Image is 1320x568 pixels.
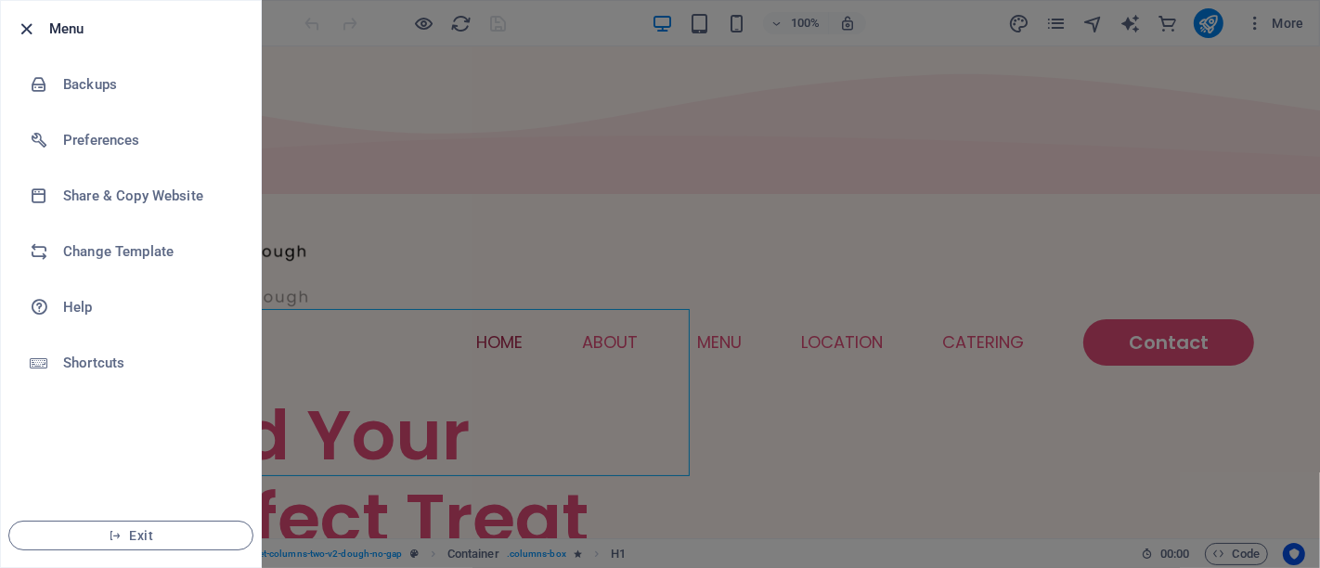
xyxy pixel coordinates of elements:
[1,279,261,335] a: Help
[63,185,235,207] h6: Share & Copy Website
[63,296,235,318] h6: Help
[8,521,253,550] button: Exit
[63,129,235,151] h6: Preferences
[63,240,235,263] h6: Change Template
[49,18,246,40] h6: Menu
[63,352,235,374] h6: Shortcuts
[63,73,235,96] h6: Backups
[24,528,238,543] span: Exit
